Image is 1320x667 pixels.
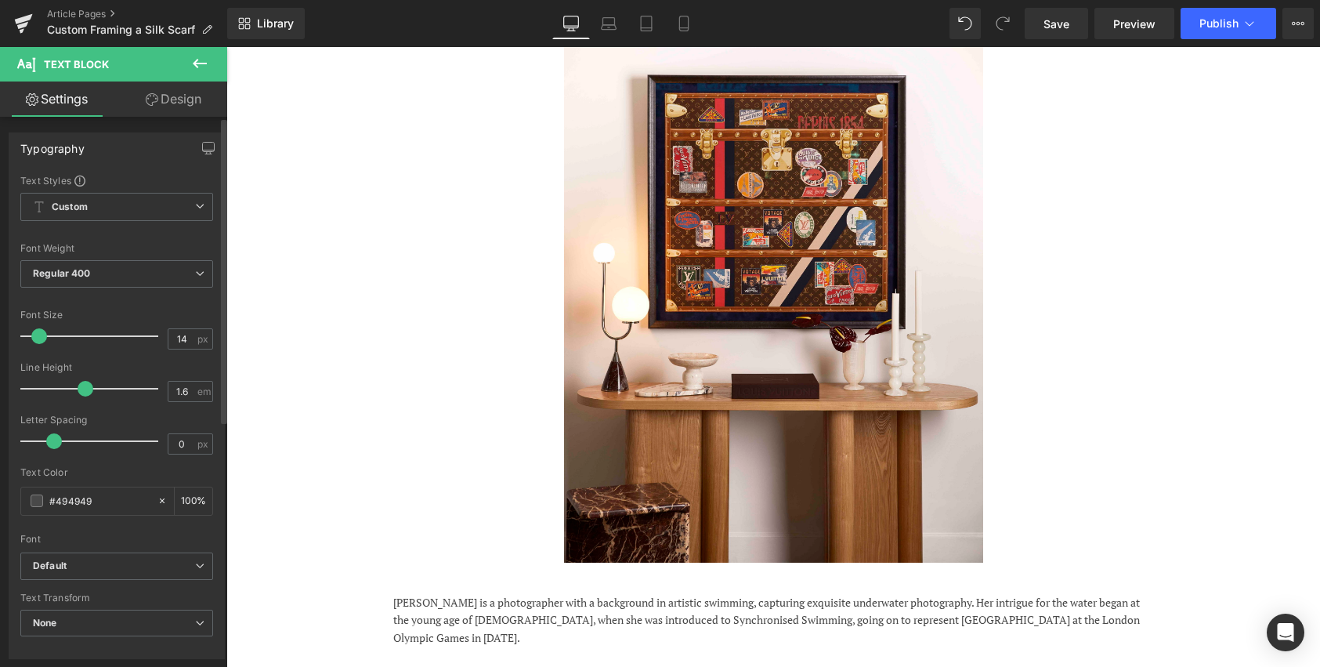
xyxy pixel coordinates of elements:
[52,201,88,214] b: Custom
[197,334,211,344] span: px
[33,617,57,629] b: None
[1181,8,1276,39] button: Publish
[552,8,590,39] a: Desktop
[20,310,213,321] div: Font Size
[20,133,85,155] div: Typography
[20,174,213,187] div: Text Styles
[590,8,627,39] a: Laptop
[20,467,213,478] div: Text Color
[47,24,195,36] span: Custom Framing a Silk Scarf
[47,8,227,20] a: Article Pages
[627,8,665,39] a: Tablet
[20,362,213,373] div: Line Height
[1199,17,1239,30] span: Publish
[1282,8,1314,39] button: More
[665,8,703,39] a: Mobile
[1094,8,1174,39] a: Preview
[167,547,927,600] p: [PERSON_NAME] is a photographer with a background in artistic swimming, capturing exquisite under...
[117,82,230,117] a: Design
[20,593,213,604] div: Text Transform
[33,267,91,279] b: Regular 400
[20,415,213,426] div: Letter Spacing
[33,560,67,573] i: Default
[49,492,150,509] input: Color
[20,534,213,545] div: Font
[1043,16,1069,32] span: Save
[1113,16,1155,32] span: Preview
[197,439,211,449] span: px
[175,488,212,515] div: %
[20,243,213,254] div: Font Weight
[257,16,294,31] span: Library
[1267,614,1304,651] div: Open Intercom Messenger
[197,386,211,397] span: em
[227,8,305,39] a: New Library
[949,8,981,39] button: Undo
[987,8,1018,39] button: Redo
[44,58,109,71] span: Text Block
